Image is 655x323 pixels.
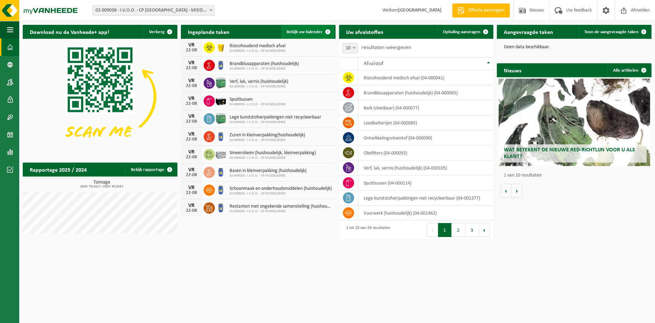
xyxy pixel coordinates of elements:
button: Volgende [512,184,522,198]
span: Afvalstof [364,61,383,66]
span: Bekijk uw kalender [287,30,323,34]
td: loodbatterijen (04-000085) [358,115,493,130]
span: 10 [343,43,358,53]
img: PB-LB-0680-HPE-BK-11 [215,94,227,106]
button: Vorige [500,184,512,198]
span: Wat betekent de nieuwe RED-richtlijn voor u als klant? [504,147,635,159]
td: Lege kunststofverpakkingen niet recycleerbaar (04-001377) [358,191,493,206]
span: 02-009038 - I.V.O.O. - CP MIDDELKERKE - MIDDELKERKE [93,6,214,15]
span: Verf, lak, vernis (huishoudelijk) [230,79,288,85]
h2: Ingeplande taken [181,25,237,38]
div: 1 tot 10 van 24 resultaten [343,222,390,238]
img: PB-HB-1400-HPE-GN-11 [215,112,227,125]
h2: Nieuws [497,63,528,77]
img: PB-OT-0120-HPE-00-02 [215,59,227,71]
button: 3 [465,223,479,237]
span: Brandblusapparaten (huishoudelijk) [230,61,299,67]
h2: Aangevraagde taken [497,25,560,38]
h3: Tonnage [26,180,177,188]
span: 02-009038 - I.V.O.O. - CP MIDDELKERKE [230,85,288,89]
div: 22-08 [184,137,198,142]
td: risicohoudend medisch afval (04-000041) [358,70,493,85]
button: Verberg [143,25,177,39]
div: 22-08 [184,173,198,178]
span: 02-009038 - I.V.O.O. - CP MIDDELKERKE [230,209,332,214]
td: oliefilters (04-000092) [358,145,493,160]
span: 02-009038 - I.V.O.O. - CP MIDDELKERKE [230,120,321,124]
span: 02-009038 - I.V.O.O. - CP MIDDELKERKE [230,174,307,178]
h2: Rapportage 2025 / 2024 [23,163,94,176]
span: 02-009038 - I.V.O.O. - CP MIDDELKERKE [230,156,316,160]
button: 1 [438,223,452,237]
img: LP-SB-00050-HPE-22 [215,41,227,53]
span: 2024: 73,422 t - 2025: 30,819 t [26,185,177,188]
div: VR [184,167,198,173]
span: Toon de aangevraagde taken [584,30,639,34]
div: 22-08 [184,84,198,88]
img: PB-OT-0120-HPE-00-02 [215,184,227,195]
span: 02-009038 - I.V.O.O. - CP MIDDELKERKE [230,138,305,142]
div: VR [184,96,198,101]
a: Offerte aanvragen [452,3,510,17]
div: VR [184,203,198,208]
label: resultaten weergeven [361,45,411,50]
div: VR [184,78,198,84]
div: VR [184,60,198,66]
td: vuurwerk (huishoudelijk) (04-001462) [358,206,493,221]
td: ontwikkelingsvloeistof (04-000090) [358,130,493,145]
img: PB-OT-0120-HPE-00-02 [215,130,227,142]
div: 22-08 [184,101,198,106]
a: Alle artikelen [607,63,651,77]
button: 2 [452,223,465,237]
div: VR [184,42,198,48]
span: Smeerolieën (huishoudelijk, kleinverpakking) [230,150,316,156]
span: Ophaling aanvragen [443,30,480,34]
td: spuitbussen (04-000114) [358,175,493,191]
span: Verberg [149,30,164,34]
img: PB-OT-0120-HPE-00-02 [215,201,227,213]
span: 02-009038 - I.V.O.O. - CP MIDDELKERKE [230,192,332,196]
p: Geen data beschikbaar. [504,45,645,50]
img: Download de VHEPlus App [23,39,177,155]
div: 22-08 [184,208,198,213]
div: 22-08 [184,48,198,53]
button: Previous [427,223,438,237]
span: Basen in kleinverpakking (huishoudelijk) [230,168,307,174]
span: 10 [343,43,358,53]
div: 22-08 [184,191,198,195]
td: kwik (vloeibaar) (04-000077) [358,100,493,115]
p: 1 van 10 resultaten [504,173,648,178]
span: 02-009038 - I.V.O.O. - CP MIDDELKERKE [230,102,286,107]
span: Zuren in kleinverpakking(huishoudelijk) [230,132,305,138]
span: Spuitbussen [230,97,286,102]
h2: Download nu de Vanheede+ app! [23,25,116,38]
img: PB-OT-0120-HPE-00-02 [215,166,227,178]
span: Risicohoudend medisch afval [230,43,286,49]
span: 02-009038 - I.V.O.O. - CP MIDDELKERKE - MIDDELKERKE [92,5,215,16]
div: VR [184,131,198,137]
span: Offerte aanvragen [466,7,506,14]
td: verf, lak, vernis (huishoudelijk) (04-000105) [358,160,493,175]
img: PB-LB-0680-HPE-GY-11 [215,148,227,160]
a: Bekijk uw kalender [281,25,335,39]
a: Bekijk rapportage [125,163,177,177]
a: Wat betekent de nieuwe RED-richtlijn voor u als klant? [499,79,650,166]
a: Ophaling aanvragen [437,25,493,39]
span: 02-009038 - I.V.O.O. - CP MIDDELKERKE [230,49,286,53]
button: Next [479,223,490,237]
div: VR [184,149,198,155]
div: 22-08 [184,119,198,124]
span: 02-009038 - I.V.O.O. - CP MIDDELKERKE [230,67,299,71]
img: PB-HB-1400-HPE-GN-11 [215,76,227,89]
div: VR [184,185,198,191]
h2: Uw afvalstoffen [339,25,390,38]
div: 22-08 [184,155,198,160]
strong: [GEOGRAPHIC_DATA] [398,8,442,13]
div: 22-08 [184,66,198,71]
span: Restanten met ongekende samenstelling (huishoudelijk) [230,204,332,209]
div: VR [184,114,198,119]
td: brandblusapparaten (huishoudelijk) (04-000065) [358,85,493,100]
span: Schoonmaak en onderhoudsmiddelen (huishoudelijk) [230,186,332,192]
span: Lege kunststofverpakkingen niet recycleerbaar [230,115,321,120]
a: Toon de aangevraagde taken [579,25,651,39]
